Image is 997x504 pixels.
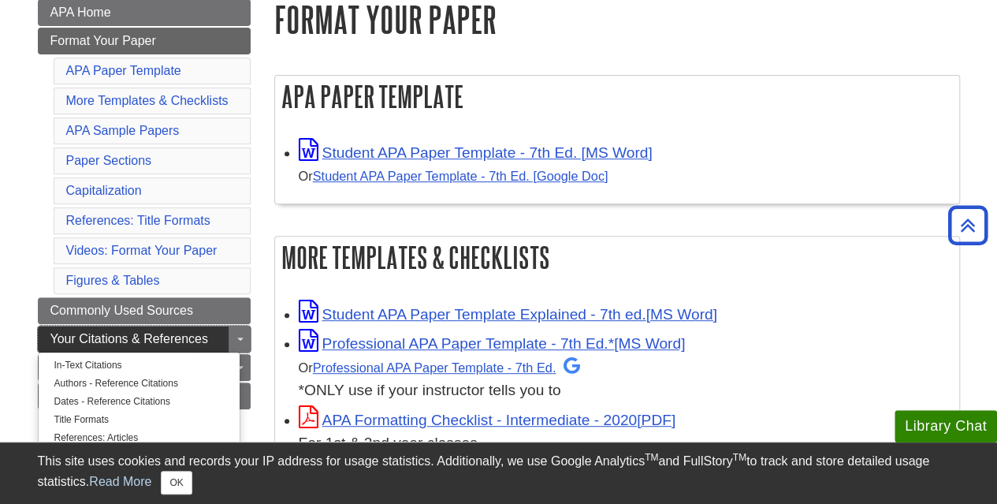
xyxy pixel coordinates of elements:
span: Your Citations & References [50,332,208,345]
div: This site uses cookies and records your IP address for usage statistics. Additionally, we use Goo... [38,452,960,495]
a: Figures & Tables [66,274,160,287]
h2: More Templates & Checklists [275,237,959,278]
a: Title Formats [39,411,240,429]
span: Commonly Used Sources [50,304,193,317]
h2: APA Paper Template [275,76,959,118]
a: References: Articles [39,429,240,447]
a: Link opens in new window [299,144,653,161]
a: Paper Sections [66,154,152,167]
a: References: Title Formats [66,214,210,227]
button: Library Chat [895,410,997,442]
button: Close [161,471,192,495]
a: Format Your Paper [38,28,251,54]
a: Back to Top [943,215,993,236]
a: Link opens in new window [299,335,686,352]
div: For 1st & 2nd year classes [299,432,951,455]
a: Professional APA Paper Template - 7th Ed. [313,360,581,375]
small: Or [299,360,581,375]
div: *ONLY use if your instructor tells you to [299,356,951,402]
a: Your Citations & References [38,326,251,353]
sup: TM [733,452,746,463]
a: In-Text Citations [39,357,240,375]
a: APA Paper Template [66,64,181,77]
a: More Templates & Checklists [66,94,229,107]
a: APA Sample Papers [66,124,180,137]
sup: TM [645,452,658,463]
a: Capitalization [66,184,142,197]
a: Student APA Paper Template - 7th Ed. [Google Doc] [313,169,608,183]
a: Authors - Reference Citations [39,375,240,393]
a: Videos: Format Your Paper [66,244,218,257]
a: Commonly Used Sources [38,297,251,324]
a: Link opens in new window [299,412,676,428]
a: Dates - Reference Citations [39,393,240,411]
small: Or [299,169,608,183]
a: Link opens in new window [299,306,717,323]
span: APA Home [50,6,111,19]
span: Format Your Paper [50,34,156,47]
a: Read More [89,475,151,488]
